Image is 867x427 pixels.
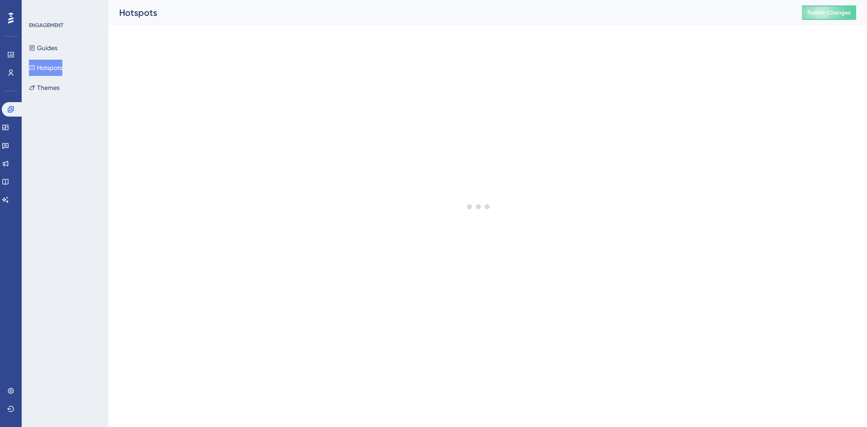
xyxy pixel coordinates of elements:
[802,5,856,20] button: Publish Changes
[29,60,62,76] button: Hotspots
[807,9,851,16] span: Publish Changes
[29,40,57,56] button: Guides
[119,6,779,19] div: Hotspots
[29,22,63,29] div: ENGAGEMENT
[29,80,60,96] button: Themes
